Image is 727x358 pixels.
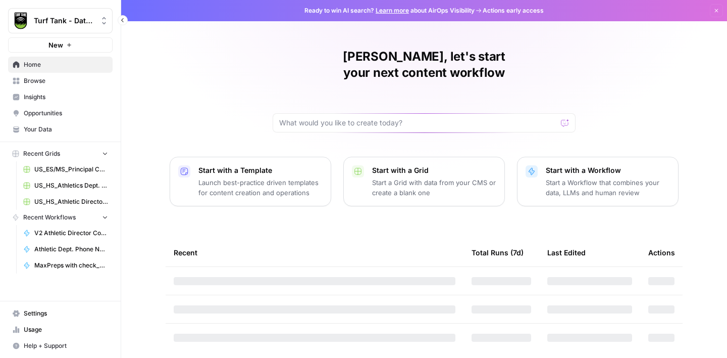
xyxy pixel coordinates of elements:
span: Ready to win AI search? about AirOps Visibility [304,6,475,15]
span: MaxPreps with check_Sports Type_US_HS [34,261,108,270]
span: Help + Support [24,341,108,350]
button: Start with a WorkflowStart a Workflow that combines your data, LLMs and human review [517,157,679,206]
span: US_HS_Athletics Dept. Phone Number_INITIAL TEST [34,181,108,190]
button: Start with a GridStart a Grid with data from your CMS or create a blank one [343,157,505,206]
a: Athletic Dept. Phone Number [19,241,113,257]
span: Athletic Dept. Phone Number [34,245,108,254]
a: Settings [8,305,113,322]
a: Usage [8,322,113,338]
a: Home [8,57,113,73]
span: Turf Tank - Data Team [34,16,95,26]
div: Recent [174,239,455,266]
button: Help + Support [8,338,113,354]
div: Last Edited [547,239,586,266]
span: Usage [24,325,108,334]
span: Settings [24,309,108,318]
a: US_ES/MS_Principal Contacts_1 [19,161,113,177]
p: Launch best-practice driven templates for content creation and operations [198,177,323,198]
button: Recent Grids [8,146,113,161]
a: Learn more [376,7,409,14]
span: Opportunities [24,109,108,118]
a: US_HS_Athletics Dept. Phone Number_INITIAL TEST [19,177,113,194]
div: Total Runs (7d) [472,239,524,266]
span: US_HS_Athletic Director_INITIAL TEST [34,197,108,206]
p: Start with a Template [198,165,323,175]
img: Turf Tank - Data Team Logo [12,12,30,30]
span: V2 Athletic Director Contact for High Schools [34,229,108,238]
span: Your Data [24,125,108,134]
p: Start with a Grid [372,165,496,175]
h1: [PERSON_NAME], let's start your next content workflow [273,49,576,81]
input: What would you like to create today? [279,118,557,128]
span: US_ES/MS_Principal Contacts_1 [34,165,108,174]
p: Start a Grid with data from your CMS or create a blank one [372,177,496,198]
span: Recent Workflows [23,213,76,222]
span: Insights [24,93,108,102]
span: Browse [24,76,108,85]
span: Actions early access [483,6,544,15]
a: V2 Athletic Director Contact for High Schools [19,225,113,241]
button: Workspace: Turf Tank - Data Team [8,8,113,33]
div: Actions [648,239,675,266]
p: Start with a Workflow [546,165,670,175]
a: MaxPreps with check_Sports Type_US_HS [19,257,113,274]
button: Recent Workflows [8,210,113,225]
p: Start a Workflow that combines your data, LLMs and human review [546,177,670,198]
a: Browse [8,73,113,89]
a: Insights [8,89,113,105]
button: New [8,37,113,53]
button: Start with a TemplateLaunch best-practice driven templates for content creation and operations [170,157,331,206]
a: US_HS_Athletic Director_INITIAL TEST [19,194,113,210]
span: Home [24,60,108,69]
span: Recent Grids [23,149,60,158]
a: Opportunities [8,105,113,121]
a: Your Data [8,121,113,138]
span: New [48,40,63,50]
